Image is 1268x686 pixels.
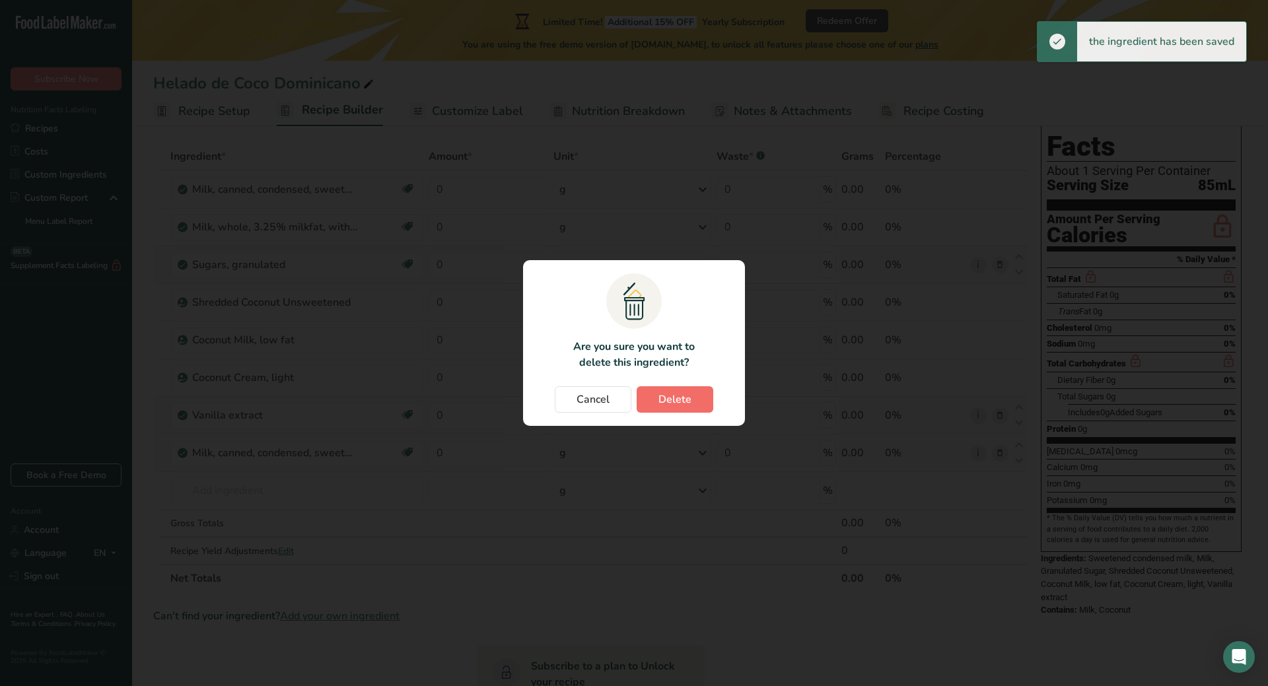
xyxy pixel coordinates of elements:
[565,339,702,370] p: Are you sure you want to delete this ingredient?
[555,386,631,413] button: Cancel
[658,392,691,407] span: Delete
[1077,22,1246,61] div: the ingredient has been saved
[577,392,610,407] span: Cancel
[1223,641,1255,673] div: Open Intercom Messenger
[637,386,713,413] button: Delete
